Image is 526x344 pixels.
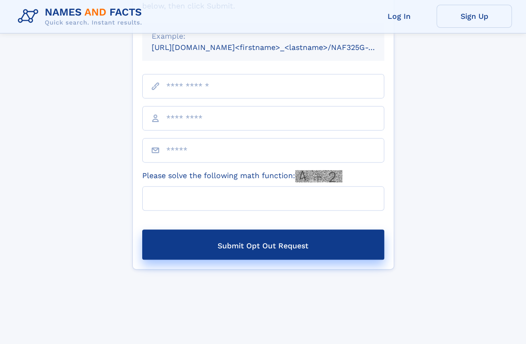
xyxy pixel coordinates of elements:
[14,4,150,29] img: Logo Names and Facts
[361,5,437,28] a: Log In
[152,43,402,52] small: [URL][DOMAIN_NAME]<firstname>_<lastname>/NAF325G-xxxxxxxx
[152,31,375,42] div: Example:
[142,229,384,260] button: Submit Opt Out Request
[142,170,342,182] label: Please solve the following math function:
[437,5,512,28] a: Sign Up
